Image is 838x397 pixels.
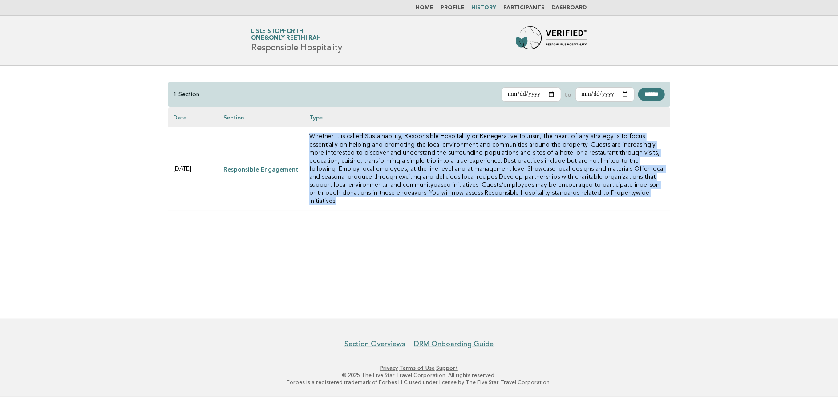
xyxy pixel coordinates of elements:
[504,5,545,11] a: Participants
[416,5,434,11] a: Home
[304,127,670,211] td: Whether it is called Sustainability, Responsible Hospitality or Renegerative Tourism, the heart o...
[399,365,435,371] a: Terms of Use
[380,365,398,371] a: Privacy
[251,36,321,41] span: One&Only Reethi Rah
[436,365,458,371] a: Support
[174,90,200,98] p: 1 Section
[168,107,219,127] th: Date
[472,5,497,11] a: History
[344,340,405,348] a: Section Overviews
[251,29,342,52] h1: Responsible Hospitality
[516,26,587,55] img: Forbes Travel Guide
[414,340,494,348] a: DRM Onboarding Guide
[304,107,670,127] th: Type
[441,5,465,11] a: Profile
[147,364,692,372] p: · ·
[565,90,572,98] label: to
[552,5,587,11] a: Dashboard
[223,166,299,173] a: Responsible Engagement
[147,379,692,386] p: Forbes is a registered trademark of Forbes LLC used under license by The Five Star Travel Corpora...
[251,29,321,41] a: Lisle StopforthOne&Only Reethi Rah
[147,372,692,379] p: © 2025 The Five Star Travel Corporation. All rights reserved.
[218,107,304,127] th: Section
[168,127,219,211] td: [DATE]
